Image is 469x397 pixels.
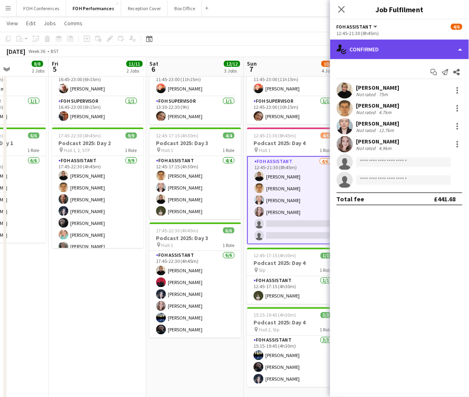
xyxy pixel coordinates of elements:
span: 1 Role [223,147,235,153]
div: Total fee [337,195,365,203]
span: 12/12 [224,61,240,67]
div: Not rated [356,91,378,97]
span: 1 Role [320,147,332,153]
app-card-role: FOH Supervisor1/112:45-23:00 (10h15m)[PERSON_NAME] [247,97,339,124]
h3: Podcast 2025: Day 4 [247,260,339,267]
span: 12:45-17:15 (4h30m) [254,253,296,259]
div: 11:45-23:00 (11h15m)2/2Podcast 2025: Day 4 Various2 RolesDuty Manager1/111:45-23:00 (11h15m)[PERS... [247,40,339,124]
button: Reception Cover [121,0,168,16]
app-card-role: FOH Supervisor1/113:30-22:30 (9h)[PERSON_NAME] [150,97,241,124]
h3: Podcast 2025: Day 3 [150,139,241,147]
span: 8/8 [32,61,43,67]
div: 2 Jobs [32,68,45,74]
span: FOH Assistant [337,24,372,30]
app-job-card: 12:45-17:15 (4h30m)4/4Podcast 2025: Day 3 Hall 11 RoleFOH Assistant4/412:45-17:15 (4h30m)[PERSON_... [150,128,241,219]
h3: Podcast 2025: Day 3 [150,234,241,242]
span: Sun [247,60,257,67]
span: 1 Role [223,242,235,248]
a: Comms [61,18,86,29]
app-job-card: 15:15-19:45 (4h30m)3/3Podcast 2025: Day 4 Hall 2, Stp1 RoleFOH Assistant3/315:15-19:45 (4h30m)[PE... [247,307,339,387]
app-card-role: FOH Assistant4/612:45-21:30 (8h45m)[PERSON_NAME][PERSON_NAME][PERSON_NAME][PERSON_NAME] [247,156,339,245]
button: FOH Performances [66,0,121,16]
span: 12:45-17:15 (4h30m) [156,132,199,139]
span: 11/11 [127,61,143,67]
span: Hall 1 [162,242,173,248]
app-job-card: 17:45-22:30 (4h45m)6/6Podcast 2025: Day 3 Hall 11 RoleFOH Assistant6/617:45-22:30 (4h45m)[PERSON_... [150,223,241,338]
h3: Job Fulfilment [330,4,469,15]
app-job-card: 12:45-21:30 (8h45m)4/6Podcast 2025: Day 4 Hall 11 RoleFOH Assistant4/612:45-21:30 (8h45m)[PERSON_... [247,128,339,245]
button: FOH Conferences [17,0,66,16]
span: 9/9 [126,132,137,139]
button: Box Office [168,0,202,16]
span: Hall 1 [162,147,173,153]
div: [PERSON_NAME] [356,138,400,145]
span: 4/6 [451,24,462,30]
span: Sat [150,60,159,67]
span: 6 [149,64,159,74]
app-card-role: FOH Assistant1/112:45-17:15 (4h30m)[PERSON_NAME] [247,276,339,304]
app-job-card: 12:45-17:15 (4h30m)1/1Podcast 2025: Day 4 Stp1 RoleFOH Assistant1/112:45-17:15 (4h30m)[PERSON_NAME] [247,248,339,304]
div: 75m [378,91,390,97]
app-card-role: Duty Manager1/116:45-23:00 (6h15m)[PERSON_NAME] [52,69,144,97]
app-card-role: FOH Assistant6/617:45-22:30 (4h45m)[PERSON_NAME][PERSON_NAME][PERSON_NAME][PERSON_NAME][PERSON_NA... [150,251,241,338]
h3: Podcast 2025: Day 4 [247,319,339,326]
a: Jobs [40,18,59,29]
app-job-card: 16:45-23:00 (6h15m)2/2Podcast 2025: Day 2 Various2 RolesDuty Manager1/116:45-23:00 (6h15m)[PERSON... [52,40,144,124]
a: Edit [23,18,39,29]
h3: Podcast 2025: Day 4 [247,139,339,147]
span: 4/4 [223,132,235,139]
app-card-role: Duty Manager1/111:45-23:00 (11h15m)[PERSON_NAME] [247,69,339,97]
span: 7 [246,64,257,74]
div: Confirmed [330,40,469,59]
span: Jobs [44,20,56,27]
div: [DATE] [7,47,25,55]
span: 17:45-22:30 (4h45m) [59,132,101,139]
a: View [3,18,21,29]
span: Comms [64,20,82,27]
app-card-role: FOH Supervisor1/116:45-23:00 (6h15m)[PERSON_NAME] [52,97,144,124]
div: [PERSON_NAME] [356,102,400,109]
span: 6/6 [28,132,40,139]
span: 12:45-21:30 (8h45m) [254,132,296,139]
app-job-card: 11:45-23:00 (11h15m)2/2Podcast 2025: Day 3 Various2 RolesDuty Manager1/111:45-23:00 (11h15m)[PERS... [150,40,241,124]
span: 1 Role [125,147,137,153]
span: 1 Role [28,147,40,153]
div: 2 Jobs [127,68,142,74]
app-card-role: FOH Assistant9/917:45-22:30 (4h45m)[PERSON_NAME][PERSON_NAME][PERSON_NAME][PERSON_NAME][PERSON_NA... [52,156,144,278]
span: Fri [52,60,59,67]
span: Week 36 [27,48,47,54]
span: 15:15-19:45 (4h30m) [254,312,296,318]
span: Hall 1, 2, STP [64,147,90,153]
div: 3 Jobs [224,68,240,74]
span: Hall 1 [259,147,271,153]
span: 10/12 [322,61,338,67]
span: Hall 2, Stp [259,327,280,333]
span: Edit [26,20,36,27]
button: FOH Assistant [337,24,379,30]
span: 4/6 [321,132,332,139]
h3: Podcast 2025: Day 2 [52,139,144,147]
span: View [7,20,18,27]
div: Not rated [356,145,378,151]
span: 1/1 [321,253,332,259]
div: £441.68 [434,195,456,203]
div: 4.9km [378,145,393,151]
div: 4 Jobs [322,68,338,74]
app-card-role: Duty Manager1/111:45-23:00 (11h15m)[PERSON_NAME] [150,69,241,97]
app-job-card: 17:45-22:30 (4h45m)9/9Podcast 2025: Day 2 Hall 1, 2, STP1 RoleFOH Assistant9/917:45-22:30 (4h45m)... [52,128,144,248]
div: [PERSON_NAME] [356,120,400,127]
div: 4.7km [378,109,393,115]
span: 17:45-22:30 (4h45m) [156,227,199,234]
app-card-role: FOH Assistant3/315:15-19:45 (4h30m)[PERSON_NAME][PERSON_NAME][PERSON_NAME] [247,336,339,387]
div: Not rated [356,109,378,115]
div: 12.7km [378,127,396,133]
div: 12:45-21:30 (8h45m) [337,30,462,36]
span: 3/3 [321,312,332,318]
